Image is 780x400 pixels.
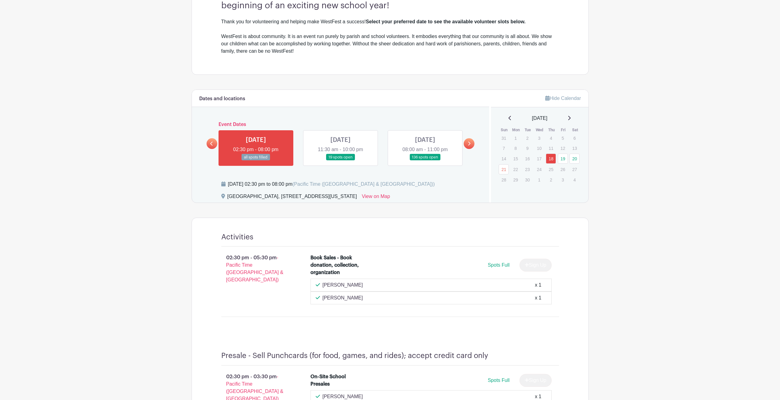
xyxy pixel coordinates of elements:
span: (Pacific Time ([GEOGRAPHIC_DATA] & [GEOGRAPHIC_DATA])) [292,181,435,187]
p: 2 [522,133,532,143]
h4: Presale - Sell Punchcards (for food, games, and rides); accept credit card only [221,351,488,360]
p: 1 [511,133,521,143]
span: Spots Full [488,262,509,268]
p: 30 [522,175,532,185]
p: 9 [522,143,532,153]
p: 23 [522,165,532,174]
p: 4 [569,175,580,185]
th: Mon [510,127,522,133]
span: [DATE] [532,115,547,122]
strong: Select your preferred date to see the available volunteer slots below. [366,19,525,24]
p: 14 [499,154,509,163]
a: 19 [558,154,568,164]
th: Sat [569,127,581,133]
div: x 1 [535,294,541,302]
div: [GEOGRAPHIC_DATA], [STREET_ADDRESS][US_STATE] [227,193,357,203]
p: 5 [558,133,568,143]
div: Book Sales - Book donation, collection, organization [310,254,363,276]
p: [PERSON_NAME] [322,294,363,302]
th: Thu [546,127,557,133]
th: Tue [522,127,534,133]
p: 26 [558,165,568,174]
p: 16 [522,154,532,163]
h4: Activities [221,233,253,242]
p: 28 [499,175,509,185]
p: 12 [558,143,568,153]
th: Sun [498,127,510,133]
p: 6 [569,133,580,143]
a: Hide Calendar [545,96,581,101]
p: [PERSON_NAME] [322,281,363,289]
div: x 1 [535,281,541,289]
p: 2 [546,175,556,185]
div: Thank you for volunteering and helping make WestFest a success! [221,18,559,25]
p: 02:30 pm - 05:30 pm [211,252,301,286]
p: 3 [558,175,568,185]
div: On-Site School Presales [310,373,363,388]
p: 13 [569,143,580,153]
p: 10 [534,143,544,153]
th: Fri [557,127,569,133]
th: Wed [534,127,546,133]
div: WestFest is about community. It is an event run purely by parish and school volunteers. It embodi... [221,33,559,55]
p: 31 [499,133,509,143]
p: 25 [546,165,556,174]
p: 8 [511,143,521,153]
p: 4 [546,133,556,143]
a: 18 [546,154,556,164]
p: 11 [546,143,556,153]
p: 3 [534,133,544,143]
div: [DATE] 02:30 pm to 08:00 pm [228,181,435,188]
p: 24 [534,165,544,174]
p: 7 [499,143,509,153]
p: 1 [534,175,544,185]
a: View on Map [362,193,390,203]
a: 20 [569,154,580,164]
p: 29 [511,175,521,185]
h6: Dates and locations [199,96,245,102]
p: 22 [511,165,521,174]
p: 27 [569,165,580,174]
a: 21 [499,164,509,174]
p: 15 [511,154,521,163]
span: Spots Full [488,378,509,383]
h6: Event Dates [217,122,464,128]
p: 17 [534,154,544,163]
